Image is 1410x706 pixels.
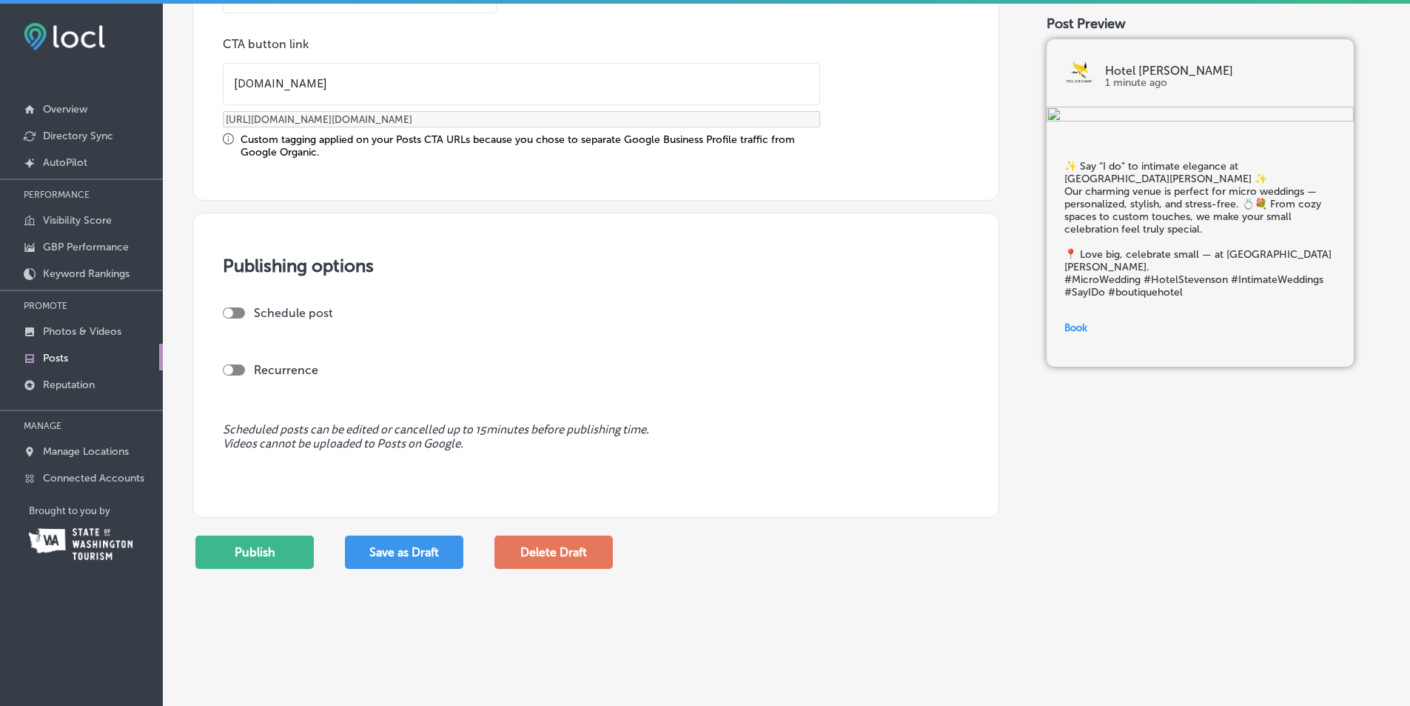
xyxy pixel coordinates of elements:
[1064,160,1336,299] h5: ✨ Say “I do” to intimate elegance at [GEOGRAPHIC_DATA][PERSON_NAME] ✨ Our charming venue is perfe...
[43,445,129,458] p: Manage Locations
[43,325,121,338] p: Photos & Videos
[43,267,130,280] p: Keyword Rankings
[1105,65,1336,77] p: Hotel [PERSON_NAME]
[254,306,333,320] label: Schedule post
[345,536,463,569] button: Save as Draft
[43,103,87,116] p: Overview
[1064,313,1336,343] a: Book
[241,133,819,159] div: Custom tagging applied on your Posts CTA URLs because you chose to separate Google Business Profi...
[24,23,105,50] img: fda3e92497d09a02dc62c9cd864e3231.png
[223,255,969,276] h3: Publishing options
[195,536,314,569] button: Publish
[29,528,132,560] img: Washington Tourism
[494,536,613,569] button: Delete Draft
[43,352,68,364] p: Posts
[43,379,95,391] p: Reputation
[1105,77,1336,89] p: 1 minute ago
[29,505,163,516] p: Brought to you by
[1064,322,1087,333] span: Book
[1064,59,1094,88] img: logo
[43,241,129,253] p: GBP Performance
[43,214,112,227] p: Visibility Score
[43,156,87,169] p: AutoPilot
[254,363,318,377] label: Recurrence
[223,423,969,451] span: Scheduled posts can be edited or cancelled up to 15 minutes before publishing time. Videos cannot...
[43,130,113,142] p: Directory Sync
[1047,16,1380,32] div: Post Preview
[43,472,144,484] p: Connected Accounts
[223,37,820,51] p: CTA button link
[1047,107,1354,124] img: 9c3ccfdd-d88a-4504-9e63-25eab32a96dc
